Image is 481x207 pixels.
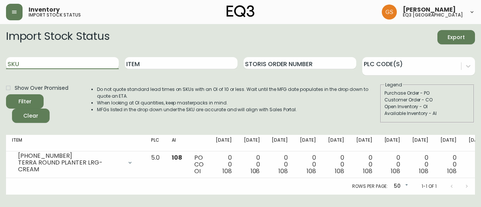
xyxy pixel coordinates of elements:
div: 0 0 [244,154,260,175]
div: 0 0 [384,154,401,175]
div: TERRA ROUND PLANTER LRG-CREAM [18,159,123,173]
li: Do not quote standard lead times on SKUs with an OI of 10 or less. Wait until the MFG date popula... [97,86,380,100]
div: [PHONE_NUMBER] [18,153,123,159]
span: 108 [251,167,260,175]
div: 0 0 [328,154,344,175]
span: 108 [391,167,400,175]
span: 108 [278,167,288,175]
button: Export [437,30,475,44]
span: Show Over Promised [15,84,68,92]
div: Available Inventory - AI [384,110,470,117]
th: [DATE] [406,135,434,151]
th: [DATE] [378,135,407,151]
div: Purchase Order - PO [384,90,470,97]
span: 108 [335,167,344,175]
li: When looking at OI quantities, keep masterpacks in mind. [97,100,380,106]
div: 0 0 [412,154,428,175]
div: PO CO [194,154,204,175]
th: [DATE] [238,135,266,151]
button: Filter [6,94,44,109]
th: Item [6,135,145,151]
h2: Import Stock Status [6,30,109,44]
div: Customer Order - CO [384,97,470,103]
span: 108 [363,167,372,175]
div: [PHONE_NUMBER]TERRA ROUND PLANTER LRG-CREAM [12,154,139,171]
th: [DATE] [210,135,238,151]
div: 0 0 [272,154,288,175]
span: OI [194,167,201,175]
legend: Legend [384,82,403,88]
img: 6b403d9c54a9a0c30f681d41f5fc2571 [382,5,397,20]
span: 108 [307,167,316,175]
p: Rows per page: [352,183,388,190]
th: [DATE] [322,135,350,151]
div: 0 0 [300,154,316,175]
span: Export [443,33,469,42]
td: 5.0 [145,151,166,178]
h5: eq3 [GEOGRAPHIC_DATA] [403,13,463,17]
span: 108 [419,167,428,175]
th: AI [166,135,188,151]
div: 0 0 [216,154,232,175]
th: [DATE] [434,135,463,151]
span: [PERSON_NAME] [403,7,456,13]
th: [DATE] [266,135,294,151]
button: Clear [12,109,50,123]
span: 108 [447,167,457,175]
div: 50 [391,180,410,193]
span: Clear [18,111,44,121]
span: 108 [222,167,232,175]
span: 108 [172,153,182,162]
h5: import stock status [29,13,81,17]
span: Inventory [29,7,60,13]
img: logo [227,5,254,17]
th: PLC [145,135,166,151]
p: 1-1 of 1 [422,183,437,190]
div: Open Inventory - OI [384,103,470,110]
li: MFGs listed in the drop down under the SKU are accurate and will align with Sales Portal. [97,106,380,113]
div: 0 0 [440,154,457,175]
div: 0 0 [356,154,372,175]
th: [DATE] [294,135,322,151]
div: Filter [18,97,32,106]
th: [DATE] [350,135,378,151]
